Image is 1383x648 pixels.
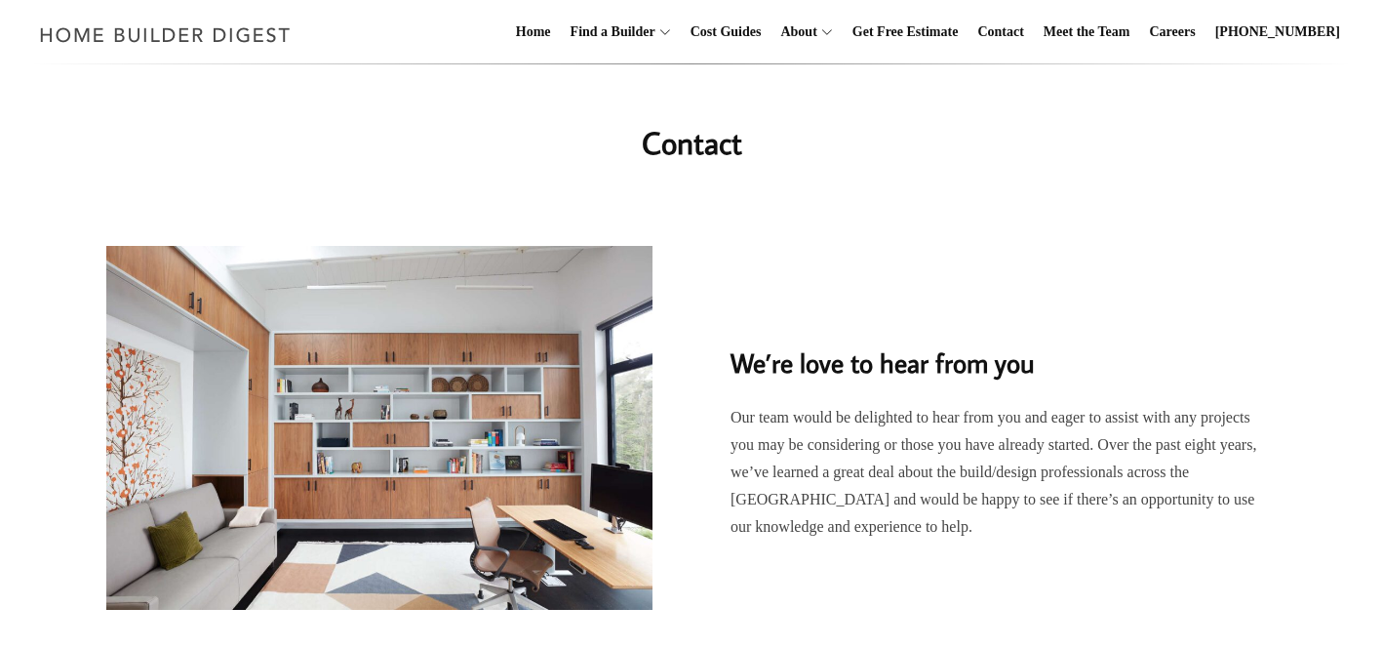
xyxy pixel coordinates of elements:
[772,1,816,63] a: About
[31,16,299,54] img: Home Builder Digest
[731,315,1277,383] h2: We’re love to hear from you
[302,119,1081,166] h1: Contact
[683,1,770,63] a: Cost Guides
[1142,1,1204,63] a: Careers
[1036,1,1138,63] a: Meet the Team
[1207,1,1348,63] a: [PHONE_NUMBER]
[969,1,1031,63] a: Contact
[845,1,967,63] a: Get Free Estimate
[563,1,655,63] a: Find a Builder
[731,404,1277,541] p: Our team would be delighted to hear from you and eager to assist with any projects you may be con...
[508,1,559,63] a: Home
